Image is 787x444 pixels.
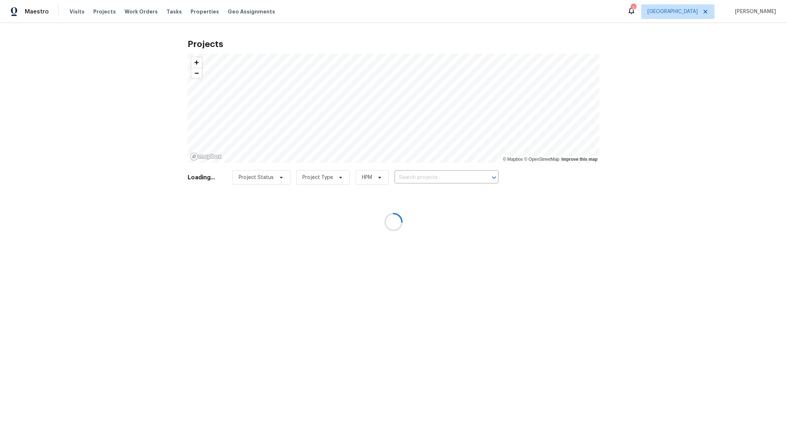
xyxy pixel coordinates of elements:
[631,4,636,12] div: 2
[524,157,559,162] a: OpenStreetMap
[190,152,222,161] a: Mapbox homepage
[561,157,598,162] a: Improve this map
[191,57,202,68] button: Zoom in
[503,157,523,162] a: Mapbox
[191,68,202,78] button: Zoom out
